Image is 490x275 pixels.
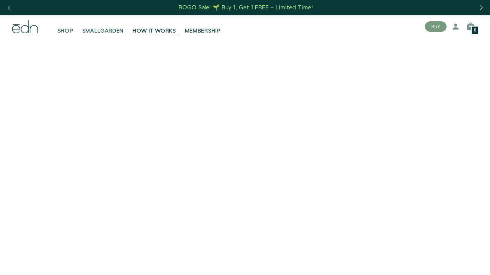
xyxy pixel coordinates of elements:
a: SMALLGARDEN [78,18,128,35]
a: HOW IT WORKS [128,18,180,35]
a: BOGO Sale! 🌱 Buy 1, Get 1 FREE – Limited Time! [178,2,314,13]
span: 0 [474,28,476,33]
a: MEMBERSHIP [180,18,225,35]
span: HOW IT WORKS [133,27,176,35]
span: MEMBERSHIP [185,27,220,35]
span: SHOP [58,27,73,35]
span: SMALLGARDEN [82,27,124,35]
a: SHOP [53,18,78,35]
div: BOGO Sale! 🌱 Buy 1, Get 1 FREE – Limited Time! [179,4,313,12]
button: BUY [425,21,447,32]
